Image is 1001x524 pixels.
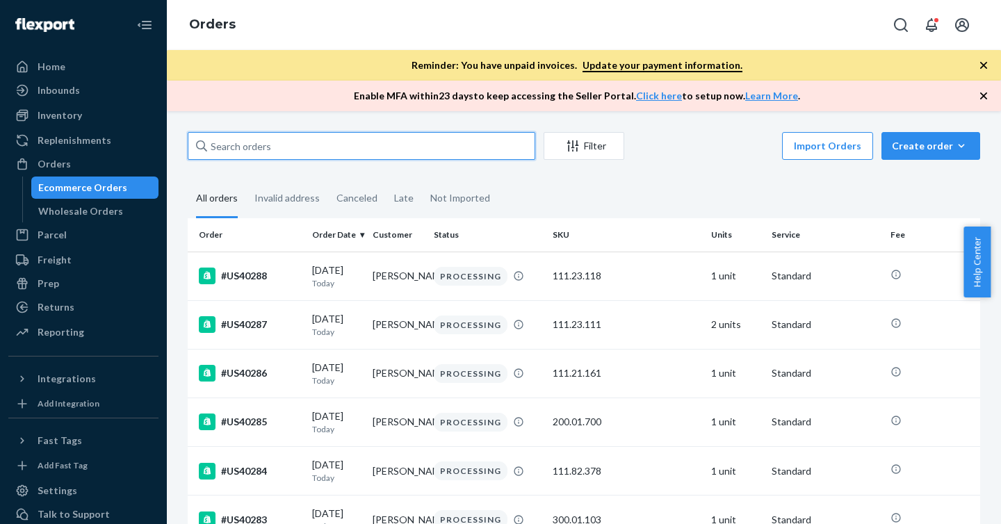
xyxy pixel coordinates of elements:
a: Orders [189,17,236,32]
div: Add Integration [38,398,99,409]
div: 111.21.161 [553,366,700,380]
a: Orders [8,153,158,175]
div: Freight [38,253,72,267]
a: Learn More [745,90,798,101]
div: 111.23.111 [553,318,700,331]
div: Late [394,180,414,216]
div: 111.23.118 [553,269,700,283]
div: Not Imported [430,180,490,216]
div: Integrations [38,372,96,386]
th: Fee [885,218,980,252]
div: [DATE] [312,312,361,338]
a: Reporting [8,321,158,343]
button: Open notifications [918,11,945,39]
a: Parcel [8,224,158,246]
a: Ecommerce Orders [31,177,159,199]
td: 1 unit [706,349,766,398]
div: Settings [38,484,77,498]
th: Units [706,218,766,252]
a: Click here [636,90,682,101]
p: Standard [772,318,879,331]
div: PROCESSING [434,316,507,334]
p: Enable MFA within 23 days to keep accessing the Seller Portal. to setup now. . [354,89,800,103]
td: 1 unit [706,252,766,300]
div: Reporting [38,325,84,339]
p: Standard [772,366,879,380]
div: Create order [892,139,970,153]
button: Import Orders [782,132,873,160]
a: Inventory [8,104,158,126]
th: Order Date [307,218,367,252]
div: Wholesale Orders [38,204,123,218]
div: 111.82.378 [553,464,700,478]
td: [PERSON_NAME] [367,300,428,349]
div: Invalid address [254,180,320,216]
a: Wholesale Orders [31,200,159,222]
p: Today [312,375,361,386]
div: [DATE] [312,409,361,435]
img: Flexport logo [15,18,74,32]
div: #US40285 [199,414,301,430]
div: PROCESSING [434,364,507,383]
td: [PERSON_NAME] [367,398,428,446]
div: All orders [196,180,238,218]
div: [DATE] [312,361,361,386]
button: Close Navigation [131,11,158,39]
div: Customer [373,229,422,240]
a: Returns [8,296,158,318]
div: Ecommerce Orders [38,181,127,195]
a: Replenishments [8,129,158,152]
a: Update your payment information. [583,59,742,72]
p: Standard [772,415,879,429]
button: Open account menu [948,11,976,39]
div: Home [38,60,65,74]
p: Today [312,277,361,289]
button: Integrations [8,368,158,390]
p: Today [312,326,361,338]
div: #US40288 [199,268,301,284]
td: 1 unit [706,398,766,446]
a: Add Integration [8,395,158,412]
div: PROCESSING [434,267,507,286]
p: Reminder: You have unpaid invoices. [412,58,742,72]
div: Returns [38,300,74,314]
div: Inventory [38,108,82,122]
div: Talk to Support [38,507,110,521]
a: Freight [8,249,158,271]
div: Canceled [336,180,377,216]
a: Prep [8,272,158,295]
div: Add Fast Tag [38,459,88,471]
th: SKU [547,218,706,252]
button: Filter [544,132,624,160]
div: 200.01.700 [553,415,700,429]
div: #US40286 [199,365,301,382]
td: 1 unit [706,447,766,496]
a: Home [8,56,158,78]
div: [DATE] [312,263,361,289]
div: Inbounds [38,83,80,97]
button: Open Search Box [887,11,915,39]
th: Service [766,218,885,252]
div: Fast Tags [38,434,82,448]
a: Add Fast Tag [8,457,158,474]
p: Today [312,472,361,484]
button: Help Center [963,227,991,297]
p: Standard [772,464,879,478]
div: PROCESSING [434,461,507,480]
div: Filter [544,139,624,153]
td: [PERSON_NAME] [367,447,428,496]
p: Standard [772,269,879,283]
div: Replenishments [38,133,111,147]
div: [DATE] [312,458,361,484]
a: Settings [8,480,158,502]
td: [PERSON_NAME] [367,349,428,398]
th: Status [428,218,547,252]
p: Today [312,423,361,435]
div: Prep [38,277,59,290]
div: #US40284 [199,463,301,480]
div: #US40287 [199,316,301,333]
div: PROCESSING [434,413,507,432]
a: Inbounds [8,79,158,101]
div: Orders [38,157,71,171]
th: Order [188,218,307,252]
